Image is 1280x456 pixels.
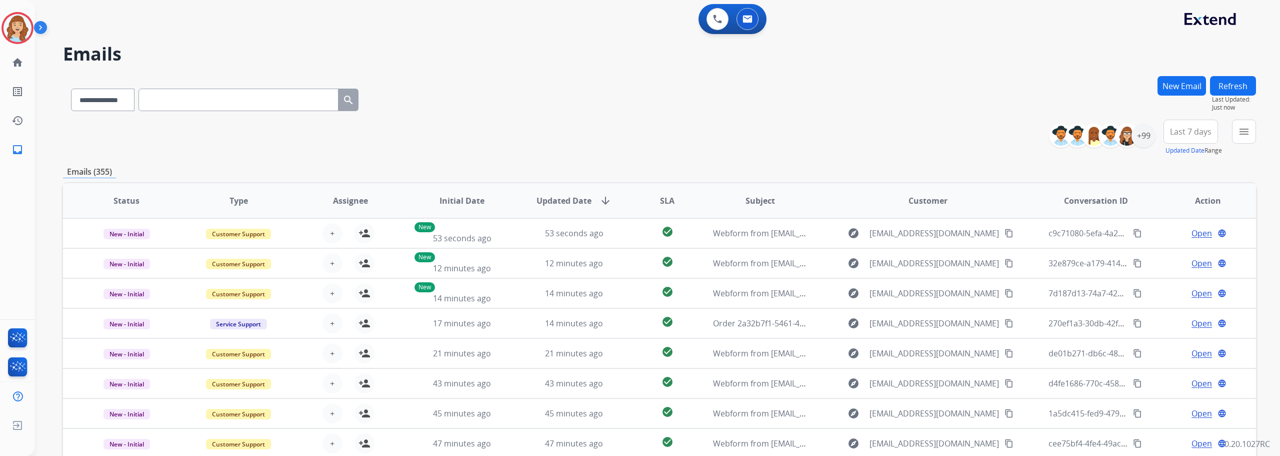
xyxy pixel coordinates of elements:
[1133,349,1142,358] mat-icon: content_copy
[908,195,947,207] span: Customer
[322,343,342,363] button: +
[63,166,116,178] p: Emails (355)
[847,347,859,359] mat-icon: explore
[661,406,673,418] mat-icon: check_circle
[414,282,435,292] p: New
[869,377,999,389] span: [EMAIL_ADDRESS][DOMAIN_NAME]
[545,408,603,419] span: 45 minutes ago
[103,439,150,449] span: New - Initial
[433,293,491,304] span: 14 minutes ago
[1210,76,1256,96] button: Refresh
[1191,257,1212,269] span: Open
[103,349,150,359] span: New - Initial
[1004,379,1013,388] mat-icon: content_copy
[869,227,999,239] span: [EMAIL_ADDRESS][DOMAIN_NAME]
[206,409,271,419] span: Customer Support
[545,258,603,269] span: 12 minutes ago
[103,319,150,329] span: New - Initial
[322,223,342,243] button: +
[661,286,673,298] mat-icon: check_circle
[103,229,150,239] span: New - Initial
[869,317,999,329] span: [EMAIL_ADDRESS][DOMAIN_NAME]
[322,283,342,303] button: +
[414,252,435,262] p: New
[1217,379,1226,388] mat-icon: language
[63,44,1256,64] h2: Emails
[1048,228,1200,239] span: c9c71080-5efa-4a24-b105-20832d9004c8
[1191,287,1212,299] span: Open
[1004,289,1013,298] mat-icon: content_copy
[206,379,271,389] span: Customer Support
[11,86,23,98] mat-icon: list_alt
[1048,258,1202,269] span: 32e879ce-a179-4140-8719-8388e346c0b3
[358,287,370,299] mat-icon: person_add
[847,377,859,389] mat-icon: explore
[1048,378,1202,389] span: d4fe1686-770c-4587-b0ad-df8d3dabd4ab
[330,437,334,449] span: +
[1064,195,1128,207] span: Conversation ID
[1157,76,1206,96] button: New Email
[439,195,484,207] span: Initial Date
[322,313,342,333] button: +
[330,227,334,239] span: +
[660,195,674,207] span: SLA
[103,289,150,299] span: New - Initial
[1191,377,1212,389] span: Open
[1048,288,1196,299] span: 7d187d13-74a7-425f-b649-6dfa7f4040cf
[545,288,603,299] span: 14 minutes ago
[545,438,603,449] span: 47 minutes ago
[358,347,370,359] mat-icon: person_add
[358,257,370,269] mat-icon: person_add
[713,348,939,359] span: Webform from [EMAIL_ADDRESS][DOMAIN_NAME] on [DATE]
[229,195,248,207] span: Type
[545,378,603,389] span: 43 minutes ago
[330,347,334,359] span: +
[869,347,999,359] span: [EMAIL_ADDRESS][DOMAIN_NAME]
[1191,437,1212,449] span: Open
[1133,319,1142,328] mat-icon: content_copy
[1224,438,1270,450] p: 0.20.1027RC
[713,438,939,449] span: Webform from [EMAIL_ADDRESS][DOMAIN_NAME] on [DATE]
[322,433,342,453] button: +
[661,346,673,358] mat-icon: check_circle
[545,318,603,329] span: 14 minutes ago
[1131,124,1155,148] div: +99
[1133,289,1142,298] mat-icon: content_copy
[1217,259,1226,268] mat-icon: language
[1217,289,1226,298] mat-icon: language
[847,317,859,329] mat-icon: explore
[713,318,885,329] span: Order 2a32b7f1-5461-495f-b5ce-1a321c35cfa2
[1004,319,1013,328] mat-icon: content_copy
[433,233,491,244] span: 53 seconds ago
[1133,409,1142,418] mat-icon: content_copy
[206,259,271,269] span: Customer Support
[1048,348,1198,359] span: de01b271-db6c-48cf-8eed-ff0ea0504e67
[1191,317,1212,329] span: Open
[103,409,150,419] span: New - Initial
[358,227,370,239] mat-icon: person_add
[1004,439,1013,448] mat-icon: content_copy
[1191,347,1212,359] span: Open
[433,378,491,389] span: 43 minutes ago
[545,228,603,239] span: 53 seconds ago
[433,318,491,329] span: 17 minutes ago
[869,437,999,449] span: [EMAIL_ADDRESS][DOMAIN_NAME]
[1004,409,1013,418] mat-icon: content_copy
[1191,407,1212,419] span: Open
[3,14,31,42] img: avatar
[358,317,370,329] mat-icon: person_add
[433,348,491,359] span: 21 minutes ago
[433,438,491,449] span: 47 minutes ago
[11,115,23,127] mat-icon: history
[1133,229,1142,238] mat-icon: content_copy
[358,407,370,419] mat-icon: person_add
[1165,147,1204,155] button: Updated Date
[847,257,859,269] mat-icon: explore
[1191,227,1212,239] span: Open
[745,195,775,207] span: Subject
[1004,259,1013,268] mat-icon: content_copy
[1212,96,1256,104] span: Last Updated:
[661,436,673,448] mat-icon: check_circle
[1212,104,1256,112] span: Just now
[869,407,999,419] span: [EMAIL_ADDRESS][DOMAIN_NAME]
